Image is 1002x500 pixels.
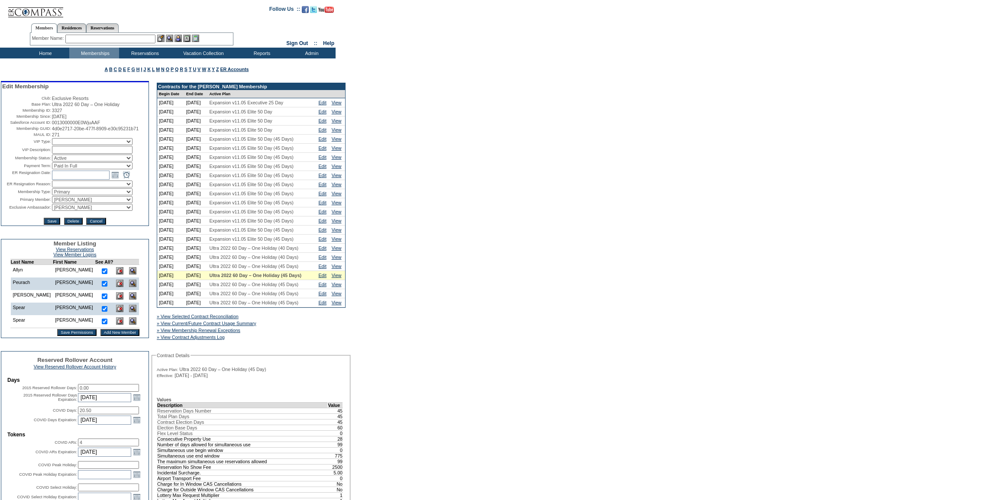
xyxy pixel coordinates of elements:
[328,475,343,481] td: 0
[129,267,136,274] img: View Dashboard
[207,67,210,72] a: X
[328,458,343,464] td: 99
[197,67,200,72] a: V
[210,227,294,232] span: Expansion v11.05 Elite 50 Day (45 Days)
[202,67,206,72] a: W
[328,470,343,475] td: 5.00
[129,317,136,325] img: View Dashboard
[328,492,343,498] td: 1
[328,436,343,442] td: 28
[2,114,51,119] td: Membership Since:
[319,245,326,251] a: Edit
[157,447,328,453] td: Simultaneous use begin window
[10,265,53,278] td: Allyn
[210,264,299,269] span: Ultra 2022 60 Day – One Holiday (45 Days)
[56,247,94,252] a: View Reservations
[127,67,130,72] a: F
[10,259,53,265] td: Last Name
[55,440,77,445] label: COVID ARs:
[64,218,83,225] input: Delete
[328,442,343,447] td: 99
[157,419,204,425] span: Contract Election Days
[31,23,58,33] a: Members
[184,153,208,162] td: [DATE]
[161,67,165,72] a: N
[216,67,219,72] a: Z
[319,191,326,196] a: Edit
[38,463,77,467] label: COVID Peak Holiday:
[157,373,173,378] span: Effective:
[2,146,51,154] td: VIP Description:
[328,487,343,492] td: No
[2,162,51,169] td: Payment Term:
[23,393,77,402] label: 2015 Reserved Rollover Days Expiration:
[332,273,342,278] a: View
[210,145,294,151] span: Expansion v11.05 Elite 50 Day (45 Days)
[2,83,48,90] span: Edit Membership
[314,40,317,46] span: ::
[34,364,116,369] a: View Reserved Rollover Account History
[328,425,343,430] td: 60
[184,90,208,98] td: End Date
[310,9,317,14] a: Follow us on Twitter
[210,191,294,196] span: Expansion v11.05 Elite 50 Day (45 Days)
[319,155,326,160] a: Edit
[319,273,326,278] a: Edit
[2,138,51,145] td: VIP Type:
[157,414,189,419] span: Total Plan Days
[184,280,208,289] td: [DATE]
[332,236,342,242] a: View
[2,204,51,211] td: Exclusive Ambassador:
[2,126,51,131] td: Membership GUID:
[123,67,126,72] a: E
[110,170,120,180] a: Open the calendar popup.
[184,298,208,307] td: [DATE]
[184,180,208,189] td: [DATE]
[210,255,299,260] span: Ultra 2022 60 Day – One Holiday (40 Days)
[10,277,53,290] td: Peurach
[53,408,77,413] label: COVID Days:
[157,425,197,430] span: Election Base Days
[332,182,342,187] a: View
[36,485,77,490] label: COVID Select Holiday:
[10,303,53,315] td: Spear
[220,67,249,72] a: ER Accounts
[2,155,51,161] td: Membership Status:
[210,118,272,123] span: Expansion v11.05 Elite 50 Day
[328,447,343,453] td: 0
[157,402,328,408] td: Description
[157,235,184,244] td: [DATE]
[332,145,342,151] a: View
[157,198,184,207] td: [DATE]
[141,67,142,72] a: I
[116,317,123,325] img: Delete
[184,244,208,253] td: [DATE]
[157,162,184,171] td: [DATE]
[157,314,239,319] a: » View Selected Contract Reconciliation
[132,415,142,425] a: Open the calendar popup.
[2,188,51,195] td: Membership Type:
[157,98,184,107] td: [DATE]
[32,35,65,42] div: Member Name:
[328,419,343,425] td: 45
[332,218,342,223] a: View
[17,495,77,499] label: COVID Select Holiday Expiration:
[2,96,51,101] td: Club:
[332,255,342,260] a: View
[116,305,123,312] img: Delete
[52,96,89,101] span: Exclusive Resorts
[54,240,97,247] span: Member Listing
[332,164,342,169] a: View
[2,196,51,203] td: Primary Member:
[319,127,326,132] a: Edit
[210,236,294,242] span: Expansion v11.05 Elite 50 Day (45 Days)
[157,464,328,470] td: Reservation No Show Fee
[157,436,328,442] td: Consecutive Property Use
[210,245,299,251] span: Ultra 2022 60 Day – One Holiday (40 Days)
[332,191,342,196] a: View
[157,328,240,333] a: » View Membership Renewal Exceptions
[152,67,155,72] a: L
[332,173,342,178] a: View
[53,290,95,303] td: [PERSON_NAME]
[157,216,184,226] td: [DATE]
